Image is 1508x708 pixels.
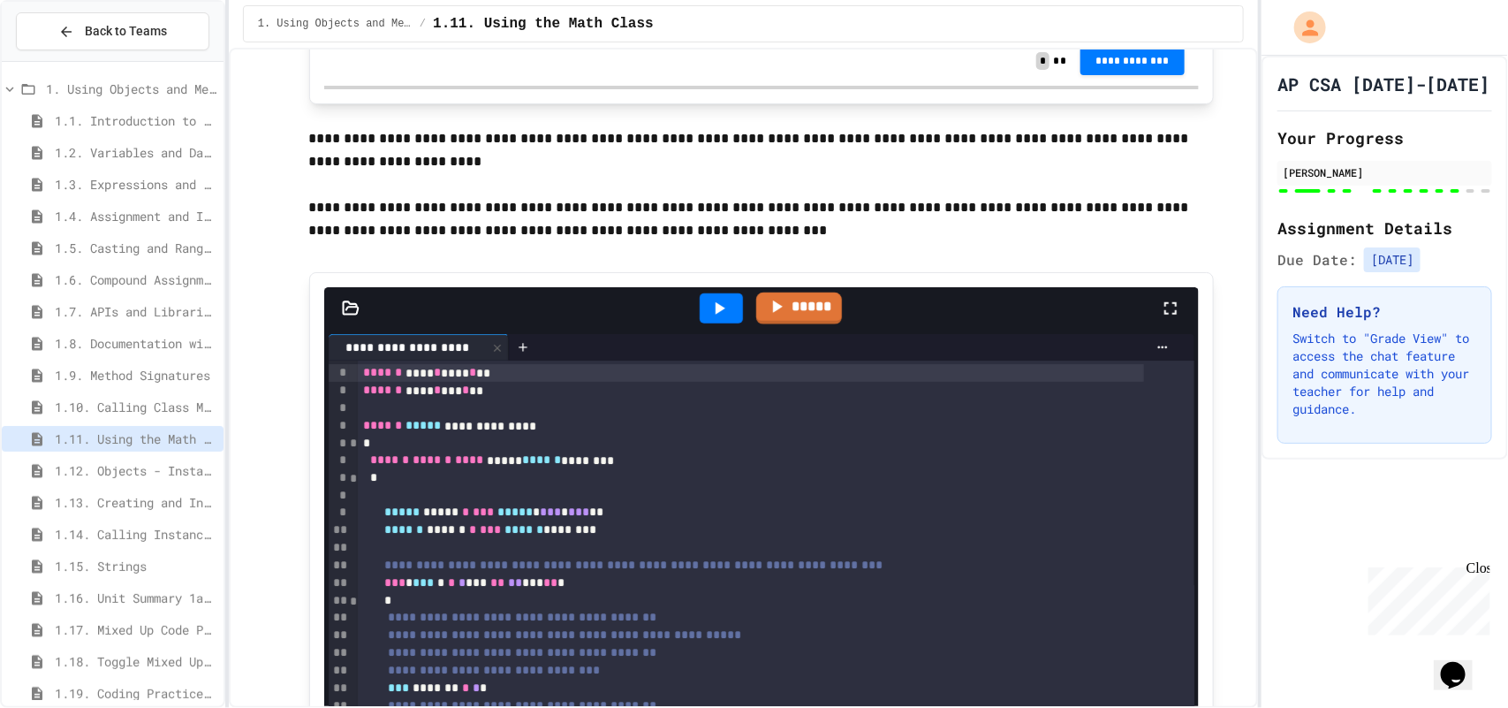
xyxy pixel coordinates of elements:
span: 1.10. Calling Class Methods [55,398,216,416]
span: 1. Using Objects and Methods [46,80,216,98]
div: My Account [1276,7,1330,48]
h1: AP CSA [DATE]-[DATE] [1277,72,1489,96]
span: 1.11. Using the Math Class [55,430,216,448]
span: 1.19. Coding Practice 1a (1.1-1.6) [55,684,216,703]
div: [PERSON_NAME] [1283,164,1487,180]
span: 1.11. Using the Math Class [433,13,654,34]
div: Chat with us now!Close [7,7,122,112]
span: 1.16. Unit Summary 1a (1.1-1.6) [55,589,216,607]
iframe: chat widget [1361,560,1490,636]
span: 1. Using Objects and Methods [258,17,413,31]
span: 1.8. Documentation with Comments and Preconditions [55,334,216,353]
span: 1.18. Toggle Mixed Up or Write Code Practice 1.1-1.6 [55,652,216,671]
span: Due Date: [1277,249,1357,270]
iframe: chat widget [1434,637,1490,690]
span: 1.6. Compound Assignment Operators [55,270,216,289]
h2: Your Progress [1277,126,1492,150]
span: 1.15. Strings [55,557,216,575]
span: 1.3. Expressions and Output [New] [55,175,216,194]
span: 1.5. Casting and Ranges of Values [55,239,216,257]
span: 1.7. APIs and Libraries [55,302,216,321]
span: [DATE] [1364,247,1421,272]
span: 1.12. Objects - Instances of Classes [55,461,216,480]
span: 1.13. Creating and Initializing Objects: Constructors [55,493,216,512]
span: Back to Teams [85,22,167,41]
span: 1.9. Method Signatures [55,366,216,384]
h2: Assignment Details [1277,216,1492,240]
button: Back to Teams [16,12,209,50]
h3: Need Help? [1292,301,1477,323]
span: 1.1. Introduction to Algorithms, Programming, and Compilers [55,111,216,130]
p: Switch to "Grade View" to access the chat feature and communicate with your teacher for help and ... [1292,330,1477,418]
span: / [420,17,426,31]
span: 1.14. Calling Instance Methods [55,525,216,544]
span: 1.4. Assignment and Input [55,207,216,225]
span: 1.17. Mixed Up Code Practice 1.1-1.6 [55,620,216,639]
span: 1.2. Variables and Data Types [55,143,216,162]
